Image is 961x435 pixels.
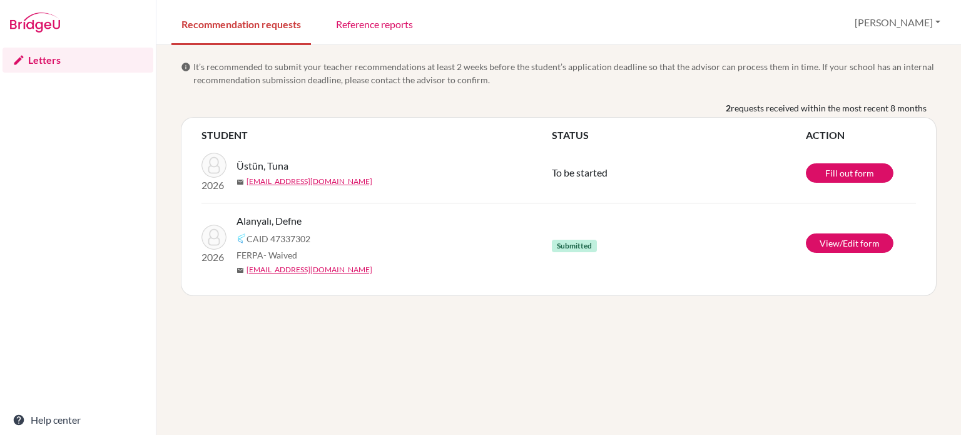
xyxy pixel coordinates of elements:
[201,153,226,178] img: Üstün, Tuna
[3,48,153,73] a: Letters
[10,13,60,33] img: Bridge-U
[849,11,946,34] button: [PERSON_NAME]
[236,178,244,186] span: mail
[552,128,806,143] th: STATUS
[171,2,311,45] a: Recommendation requests
[201,250,226,265] p: 2026
[247,232,310,245] span: CAID 47337302
[236,213,302,228] span: Alanyalı, Defne
[247,176,372,187] a: [EMAIL_ADDRESS][DOMAIN_NAME]
[236,267,244,274] span: mail
[236,158,288,173] span: Üstün, Tuna
[181,62,191,72] span: info
[326,2,423,45] a: Reference reports
[3,407,153,432] a: Help center
[806,233,893,253] a: View/Edit form
[263,250,297,260] span: - Waived
[236,248,297,262] span: FERPA
[552,240,597,252] span: Submitted
[806,163,893,183] a: Fill out form
[247,264,372,275] a: [EMAIL_ADDRESS][DOMAIN_NAME]
[236,233,247,243] img: Common App logo
[193,60,937,86] span: It’s recommended to submit your teacher recommendations at least 2 weeks before the student’s app...
[552,166,608,178] span: To be started
[201,225,226,250] img: Alanyalı, Defne
[726,101,731,115] b: 2
[201,178,226,193] p: 2026
[806,128,916,143] th: ACTION
[201,128,552,143] th: STUDENT
[731,101,927,115] span: requests received within the most recent 8 months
